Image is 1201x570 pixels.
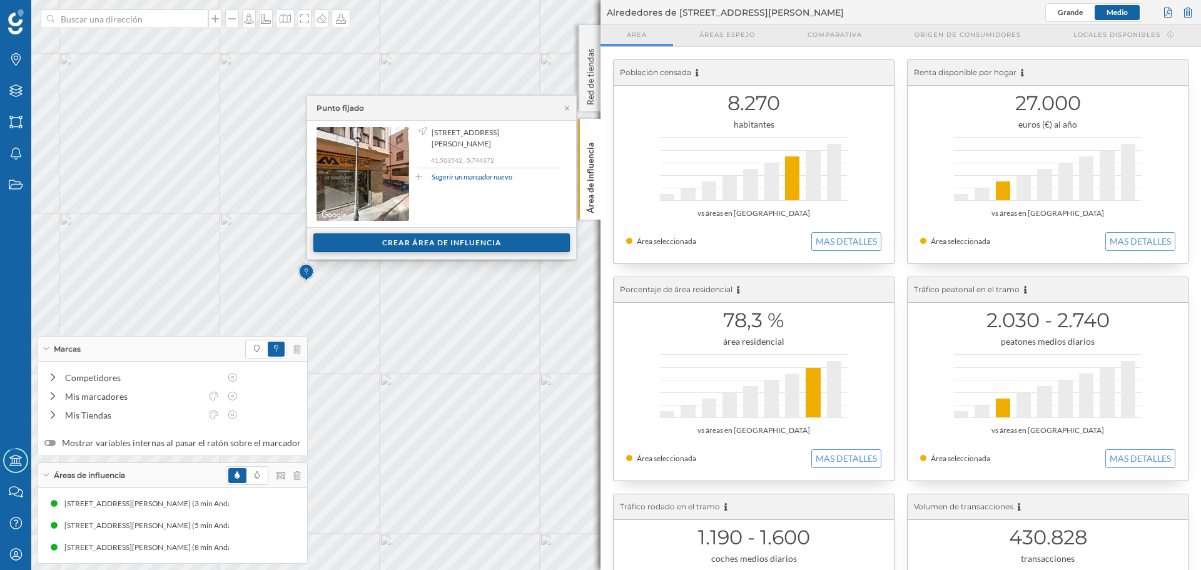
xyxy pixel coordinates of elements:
div: Renta disponible por hogar [908,60,1188,86]
span: Marcas [54,344,81,355]
span: Area [627,30,647,39]
div: área residencial [626,335,881,348]
label: Mostrar variables internas al pasar el ratón sobre el marcador [44,437,301,449]
h1: 430.828 [920,526,1175,549]
div: vs áreas en [GEOGRAPHIC_DATA] [626,424,881,437]
p: Área de influencia [584,138,597,213]
div: Tráfico peatonal en el tramo [908,277,1188,303]
span: Área seleccionada [637,237,696,246]
span: Grande [1058,8,1083,17]
span: Alrededores de [STREET_ADDRESS][PERSON_NAME] [607,6,844,19]
span: Área seleccionada [931,454,990,463]
div: [STREET_ADDRESS][PERSON_NAME] (5 min Andando) [64,519,253,532]
div: vs áreas en [GEOGRAPHIC_DATA] [920,207,1175,220]
div: Población censada [614,60,894,86]
div: Mis marcadores [65,390,201,403]
div: Volumen de transacciones [908,494,1188,520]
button: MAS DETALLES [811,232,881,251]
div: vs áreas en [GEOGRAPHIC_DATA] [920,424,1175,437]
span: Medio [1107,8,1128,17]
span: Áreas de influencia [54,470,125,481]
div: habitantes [626,118,881,131]
div: peatones medios diarios [920,335,1175,348]
span: Área seleccionada [931,237,990,246]
div: [STREET_ADDRESS][PERSON_NAME] (3 min Andando) [64,497,253,510]
button: MAS DETALLES [811,449,881,468]
div: [STREET_ADDRESS][PERSON_NAME] (8 min Andando) [64,541,253,554]
div: coches medios diarios [626,552,881,565]
p: Red de tiendas [584,44,597,105]
span: Comparativa [808,30,862,39]
h1: 27.000 [920,91,1175,115]
span: Área seleccionada [637,454,696,463]
div: euros (€) al año [920,118,1175,131]
span: Origen de consumidores [915,30,1021,39]
span: Locales disponibles [1073,30,1160,39]
span: Áreas espejo [699,30,755,39]
h1: 8.270 [626,91,881,115]
div: Tráfico rodado en el tramo [614,494,894,520]
div: Porcentaje de área residencial [614,277,894,303]
h1: 2.030 - 2.740 [920,308,1175,332]
img: Marker [298,260,314,285]
h1: 1.190 - 1.600 [626,526,881,549]
a: Sugerir un marcador nuevo [432,171,512,183]
h1: 78,3 % [626,308,881,332]
div: Mis Tiendas [65,409,201,422]
img: Geoblink Logo [8,9,24,34]
span: [STREET_ADDRESS][PERSON_NAME] [432,127,557,150]
img: streetview [317,127,409,221]
button: MAS DETALLES [1105,449,1175,468]
button: MAS DETALLES [1105,232,1175,251]
div: transacciones [920,552,1175,565]
div: Punto fijado [317,103,364,114]
div: vs áreas en [GEOGRAPHIC_DATA] [626,207,881,220]
p: 41,503542, -5,744372 [431,156,560,165]
span: Soporte [25,9,69,20]
div: Competidores [65,371,220,384]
